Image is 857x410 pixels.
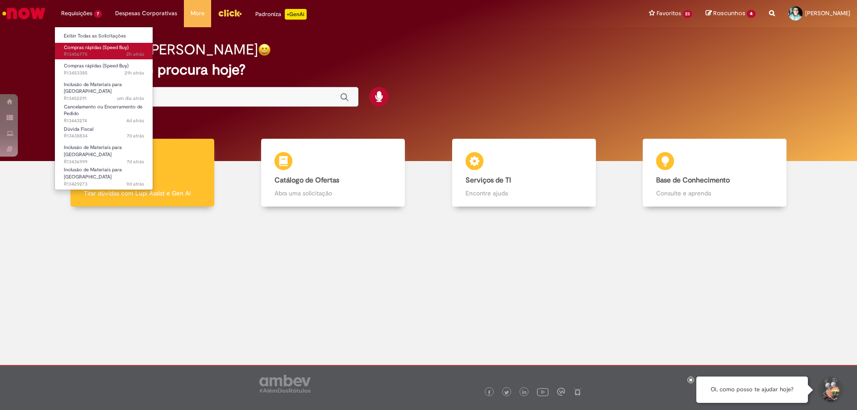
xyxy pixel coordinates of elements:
img: click_logo_yellow_360x200.png [218,6,242,20]
a: Aberto R13436999 : Inclusão de Materiais para Estoques [55,143,153,162]
span: Inclusão de Materiais para [GEOGRAPHIC_DATA] [64,166,122,180]
span: um dia atrás [117,95,144,102]
div: Padroniza [255,9,307,20]
time: 25/08/2025 10:11:00 [126,117,144,124]
a: Base de Conhecimento Consulte e aprenda [620,139,811,207]
p: Consulte e aprenda [656,189,773,198]
span: 4 [747,10,756,18]
button: Iniciar Conversa de Suporte [817,377,844,403]
time: 22/08/2025 09:51:28 [127,133,144,139]
a: Aberto R13438834 : Dúvida Fiscal [55,124,153,141]
a: Aberto R13452291 : Inclusão de Materiais para Estoques [55,80,153,99]
span: Despesas Corporativas [115,9,177,18]
a: Tirar dúvidas Tirar dúvidas com Lupi Assist e Gen Ai [47,139,238,207]
span: 23 [683,10,693,18]
span: 7 [94,10,102,18]
span: Favoritos [657,9,681,18]
b: Catálogo de Ofertas [275,176,339,185]
img: logo_footer_facebook.png [487,390,491,395]
time: 27/08/2025 16:00:48 [125,70,144,76]
span: Compras rápidas (Speed Buy) [64,44,129,51]
span: [PERSON_NAME] [805,9,850,17]
a: Serviços de TI Encontre ajuda [428,139,620,207]
img: logo_footer_twitter.png [504,390,509,395]
h2: O que você procura hoje? [77,62,780,78]
a: Aberto R13456775 : Compras rápidas (Speed Buy) [55,43,153,59]
span: Compras rápidas (Speed Buy) [64,62,129,69]
span: 9d atrás [126,181,144,187]
b: Base de Conhecimento [656,176,730,185]
time: 19/08/2025 15:30:22 [126,181,144,187]
span: 21h atrás [125,70,144,76]
img: logo_footer_youtube.png [537,386,549,398]
span: 2h atrás [126,51,144,58]
a: Aberto R13453385 : Compras rápidas (Speed Buy) [55,61,153,78]
a: Catálogo de Ofertas Abra uma solicitação [238,139,429,207]
time: 21/08/2025 15:27:08 [127,158,144,165]
span: R13436999 [64,158,144,166]
span: R13443274 [64,117,144,124]
span: 7d atrás [127,133,144,139]
img: happy-face.png [258,43,271,56]
p: +GenAi [285,9,307,20]
b: Serviços de TI [466,176,511,185]
span: Inclusão de Materiais para [GEOGRAPHIC_DATA] [64,144,122,158]
img: ServiceNow [1,4,47,22]
span: Cancelamento ou Encerramento de Pedido [64,104,142,117]
a: Aberto R13429273 : Inclusão de Materiais para Estoques [55,165,153,184]
span: More [191,9,204,18]
p: Abra uma solicitação [275,189,391,198]
img: logo_footer_naosei.png [574,388,582,396]
span: Requisições [61,9,92,18]
a: Aberto R13443274 : Cancelamento ou Encerramento de Pedido [55,102,153,121]
h2: Boa tarde, [PERSON_NAME] [77,42,258,58]
time: 27/08/2025 12:51:40 [117,95,144,102]
span: Dúvida Fiscal [64,126,93,133]
a: Rascunhos [706,9,756,18]
p: Tirar dúvidas com Lupi Assist e Gen Ai [84,189,201,198]
a: Exibir Todas as Solicitações [55,31,153,41]
span: Inclusão de Materiais para [GEOGRAPHIC_DATA] [64,81,122,95]
span: R13453385 [64,70,144,77]
span: 7d atrás [127,158,144,165]
span: R13452291 [64,95,144,102]
span: Rascunhos [713,9,745,17]
span: R13438834 [64,133,144,140]
p: Encontre ajuda [466,189,582,198]
span: 4d atrás [126,117,144,124]
time: 28/08/2025 10:41:52 [126,51,144,58]
ul: Requisições [54,27,153,190]
img: logo_footer_linkedin.png [522,390,527,395]
img: logo_footer_workplace.png [557,388,565,396]
img: logo_footer_ambev_rotulo_gray.png [259,375,311,393]
span: R13456775 [64,51,144,58]
span: R13429273 [64,181,144,188]
div: Oi, como posso te ajudar hoje? [696,377,808,403]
